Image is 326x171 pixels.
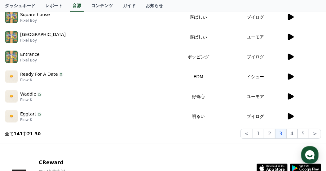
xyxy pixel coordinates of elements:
p: Square house [20,11,50,18]
td: 明るい [173,106,224,126]
img: music [5,11,18,23]
button: > [309,129,321,139]
span: Settings [92,129,107,134]
p: CReward [39,159,128,166]
p: Waddle [20,91,36,97]
p: Eggtart [20,111,36,117]
img: music [5,110,18,123]
p: Pixel Boy [20,38,66,43]
a: Settings [80,119,119,135]
span: Home [16,129,27,134]
td: 喜ばしい [173,27,224,47]
td: ユーモア [224,87,286,106]
button: 4 [286,129,297,139]
img: music [5,70,18,83]
p: Pixel Boy [20,18,50,23]
img: music [5,51,18,63]
p: Pixel Boy [20,58,40,63]
strong: 21 [27,131,33,136]
button: 3 [275,129,286,139]
button: 5 [297,129,309,139]
td: ブイログ [224,7,286,27]
span: Messages [51,129,70,134]
p: Ready For A Date [20,71,58,78]
a: Messages [41,119,80,135]
p: 全て 中 - [5,131,41,137]
img: music [5,31,18,43]
td: ブイログ [224,47,286,67]
td: EDM [173,67,224,87]
button: 1 [253,129,264,139]
p: Flow K [20,78,64,83]
strong: 141 [14,131,23,136]
p: Flow K [20,97,42,102]
p: Entrance [20,51,40,58]
td: 喜ばしい [173,7,224,27]
strong: 30 [35,131,41,136]
a: Home [2,119,41,135]
td: 好奇心 [173,87,224,106]
p: Flow K [20,117,42,122]
img: music [5,90,18,103]
td: ユーモア [224,27,286,47]
td: イシュー [224,67,286,87]
button: 2 [264,129,275,139]
td: ポッピング [173,47,224,67]
p: [GEOGRAPHIC_DATA] [20,31,66,38]
button: < [240,129,253,139]
td: ブイログ [224,106,286,126]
